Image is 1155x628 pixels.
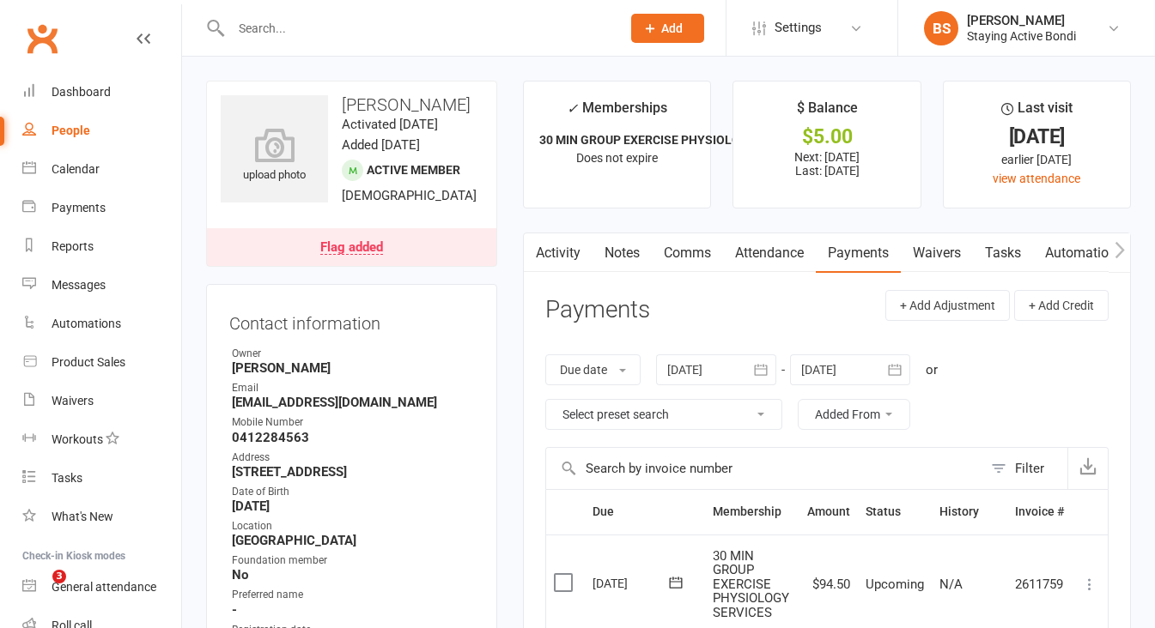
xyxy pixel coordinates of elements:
div: People [52,124,90,137]
a: Waivers [22,382,181,420]
time: Added [DATE] [342,137,420,153]
div: Mobile Number [232,414,474,431]
a: Activity [524,233,593,273]
span: 3 [52,570,66,583]
a: Reports [22,227,181,266]
div: Messages [52,278,106,292]
button: Added From [798,399,910,430]
iframe: Intercom live chat [17,570,58,611]
strong: 30 MIN GROUP EXERCISE PHYSIOLOGY SERVICES [539,133,815,147]
a: Messages [22,266,181,305]
span: Active member [367,163,460,177]
div: Waivers [52,394,94,408]
a: Waivers [901,233,973,273]
strong: [DATE] [232,498,474,514]
div: Workouts [52,432,103,446]
div: Date of Birth [232,484,474,500]
div: Address [232,450,474,466]
div: Payments [52,201,106,214]
input: Search by invoice number [546,448,982,489]
span: Does not expire [576,151,658,165]
div: [PERSON_NAME] [967,13,1076,28]
a: Calendar [22,150,181,189]
div: Filter [1015,458,1044,479]
span: Upcoming [866,577,924,592]
div: Last visit [1001,97,1073,128]
th: Amount [799,490,858,534]
div: General attendance [52,580,156,594]
strong: [PERSON_NAME] [232,360,474,376]
div: Reports [52,239,94,253]
a: Automations [1033,233,1135,273]
p: Next: [DATE] Last: [DATE] [749,150,904,178]
input: Search... [226,16,609,40]
h3: Contact information [229,307,474,333]
th: Membership [705,490,799,534]
a: General attendance kiosk mode [22,568,181,607]
div: Automations [52,317,121,330]
button: + Add Credit [1014,290,1109,321]
a: People [22,112,181,150]
th: History [932,490,1007,534]
button: + Add Adjustment [885,290,1010,321]
th: Status [858,490,932,534]
button: Add [631,14,704,43]
strong: [GEOGRAPHIC_DATA] [232,533,474,548]
i: ✓ [567,100,578,117]
a: Tasks [973,233,1033,273]
div: What's New [52,510,113,523]
span: Settings [775,9,822,47]
div: [DATE] [959,128,1115,146]
strong: No [232,567,474,583]
div: Owner [232,346,474,362]
div: Staying Active Bondi [967,28,1076,44]
a: Dashboard [22,73,181,112]
button: Filter [982,448,1067,489]
div: [DATE] [593,570,672,596]
h3: [PERSON_NAME] [221,95,483,114]
div: Location [232,518,474,534]
div: Tasks [52,471,82,485]
div: or [926,359,938,380]
th: Invoice # [1007,490,1072,534]
a: What's New [22,498,181,536]
a: Product Sales [22,343,181,382]
a: view attendance [993,172,1080,185]
a: Payments [816,233,901,273]
div: Product Sales [52,355,125,369]
div: Foundation member [232,553,474,569]
a: Payments [22,189,181,227]
div: BS [924,11,958,45]
div: Memberships [567,97,667,129]
div: Preferred name [232,587,474,603]
a: Automations [22,305,181,343]
h3: Payments [545,297,650,323]
th: Due [585,490,705,534]
a: Notes [593,233,652,273]
strong: [EMAIL_ADDRESS][DOMAIN_NAME] [232,395,474,410]
div: Calendar [52,162,100,176]
span: [DEMOGRAPHIC_DATA] [342,188,477,203]
button: Due date [545,354,641,385]
a: Tasks [22,459,181,498]
a: Clubworx [21,17,64,60]
div: $5.00 [749,128,904,146]
div: Email [232,380,474,396]
a: Comms [652,233,723,273]
span: 30 MIN GROUP EXERCISE PHYSIOLOGY SERVICES [713,548,789,620]
a: Attendance [723,233,816,273]
span: N/A [939,577,963,592]
time: Activated [DATE] [342,117,438,132]
strong: [STREET_ADDRESS] [232,464,474,480]
div: $ Balance [797,97,858,128]
div: earlier [DATE] [959,150,1115,169]
div: upload photo [221,128,328,184]
strong: 0412284563 [232,430,474,445]
span: Add [661,21,683,35]
div: Dashboard [52,85,111,99]
div: Flag added [320,241,383,255]
a: Workouts [22,420,181,459]
strong: - [232,602,474,618]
